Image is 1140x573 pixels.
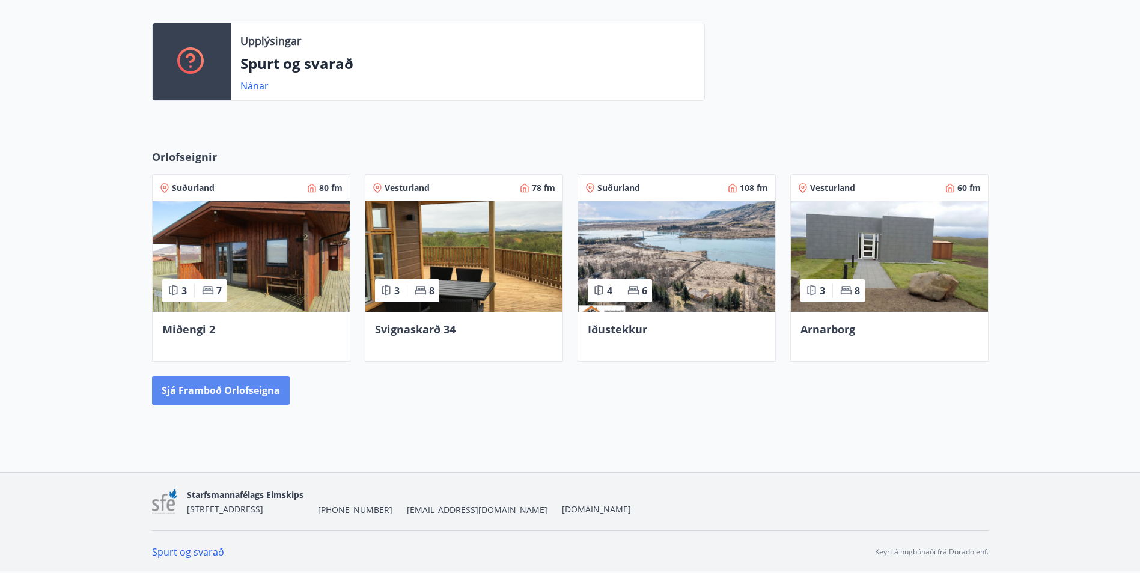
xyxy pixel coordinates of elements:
[532,182,555,194] span: 78 fm
[152,545,224,559] a: Spurt og svarað
[800,322,855,336] span: Arnarborg
[429,284,434,297] span: 8
[240,79,269,92] a: Nánar
[394,284,400,297] span: 3
[588,322,647,336] span: Iðustekkur
[855,284,860,297] span: 8
[407,504,547,516] span: [EMAIL_ADDRESS][DOMAIN_NAME]
[162,322,215,336] span: Miðengi 2
[578,201,775,312] img: Paella dish
[365,201,562,312] img: Paella dish
[791,201,988,312] img: Paella dish
[562,503,631,515] a: [DOMAIN_NAME]
[875,547,989,557] p: Keyrt á hugbúnaði frá Dorado ehf.
[607,284,612,297] span: 4
[740,182,768,194] span: 108 fm
[642,284,647,297] span: 6
[810,182,855,194] span: Vesturland
[385,182,430,194] span: Vesturland
[153,201,350,312] img: Paella dish
[319,182,343,194] span: 80 fm
[172,182,215,194] span: Suðurland
[375,322,456,336] span: Svignaskarð 34
[187,489,303,500] span: Starfsmannafélags Eimskips
[820,284,825,297] span: 3
[318,504,392,516] span: [PHONE_NUMBER]
[957,182,981,194] span: 60 fm
[152,149,217,165] span: Orlofseignir
[187,503,263,515] span: [STREET_ADDRESS]
[240,53,695,74] p: Spurt og svarað
[152,376,290,405] button: Sjá framboð orlofseigna
[152,489,178,515] img: 7sa1LslLnpN6OqSLT7MqncsxYNiZGdZT4Qcjshc2.png
[597,182,640,194] span: Suðurland
[181,284,187,297] span: 3
[240,33,301,49] p: Upplýsingar
[216,284,222,297] span: 7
